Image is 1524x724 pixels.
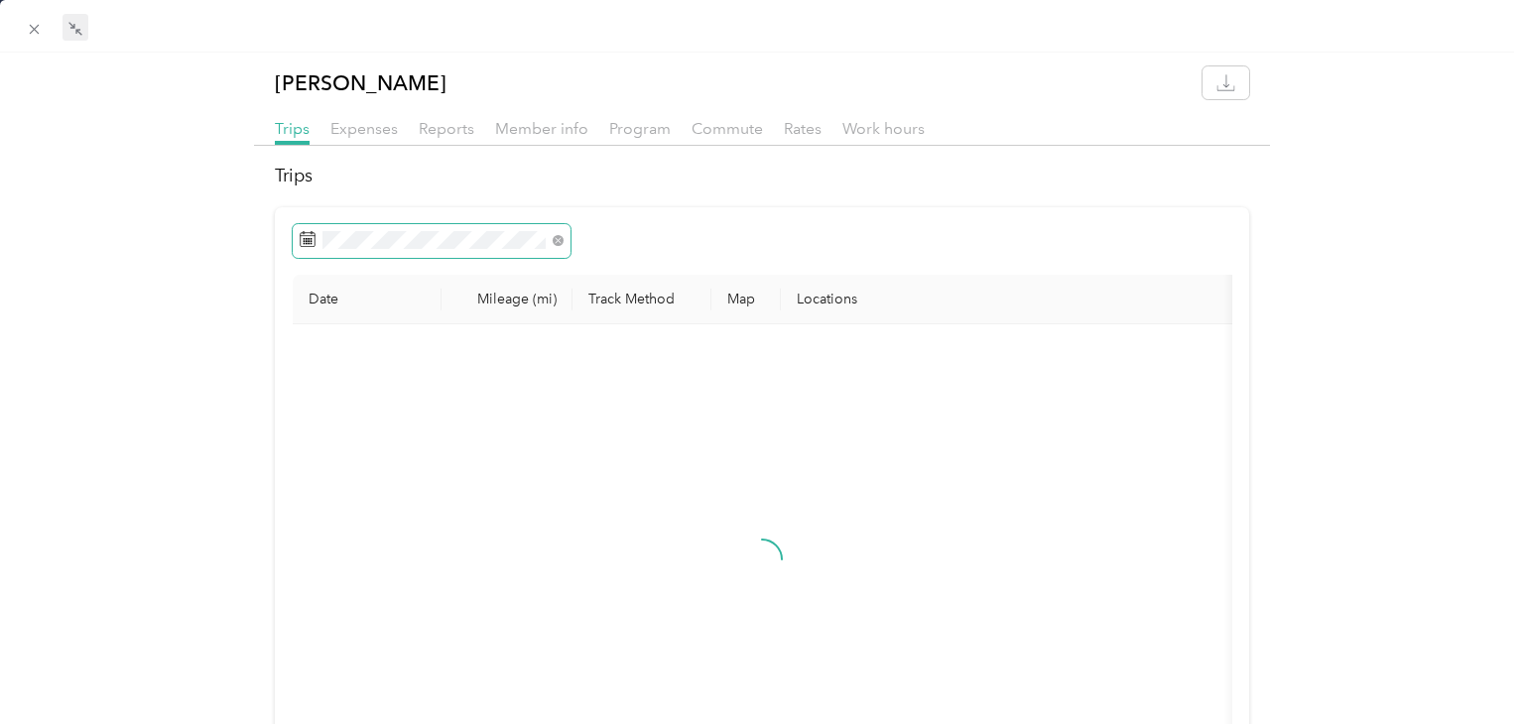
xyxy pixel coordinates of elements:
[293,275,442,324] th: Date
[275,119,310,138] span: Trips
[1413,613,1524,724] iframe: Everlance-gr Chat Button Frame
[781,275,1237,324] th: Locations
[495,119,588,138] span: Member info
[609,119,671,138] span: Program
[275,66,446,99] p: [PERSON_NAME]
[572,275,711,324] th: Track Method
[692,119,763,138] span: Commute
[784,119,822,138] span: Rates
[330,119,398,138] span: Expenses
[419,119,474,138] span: Reports
[275,163,1249,189] h2: Trips
[711,275,781,324] th: Map
[842,119,925,138] span: Work hours
[442,275,572,324] th: Mileage (mi)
